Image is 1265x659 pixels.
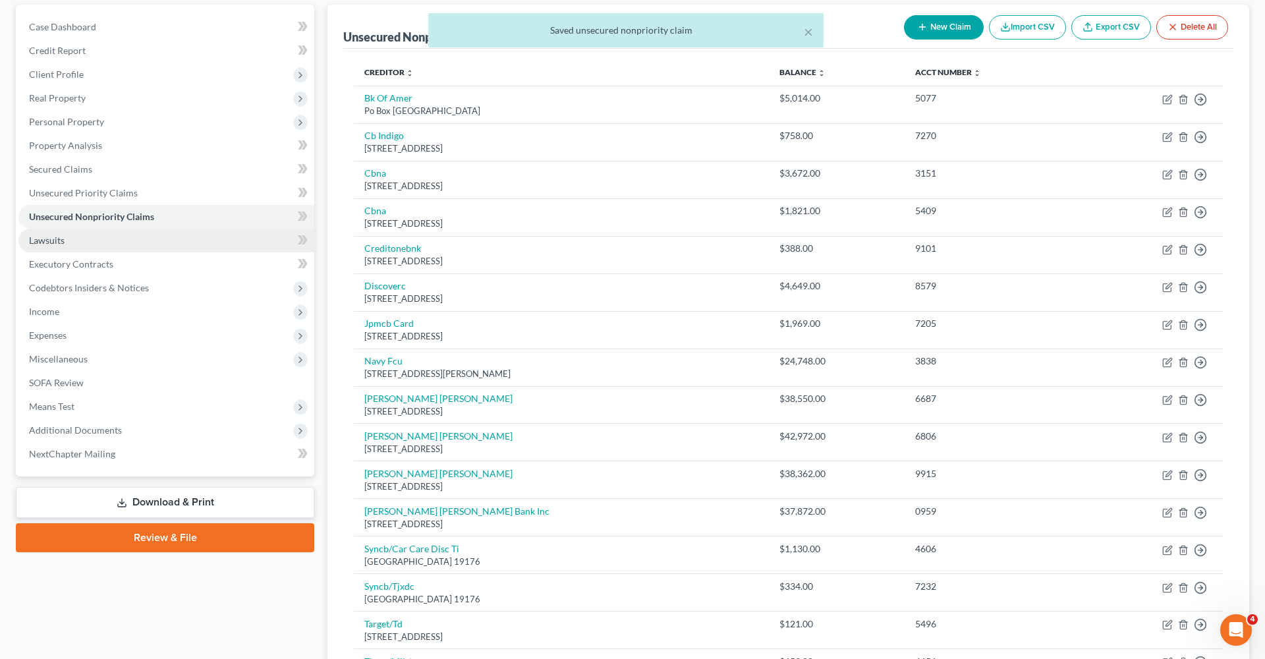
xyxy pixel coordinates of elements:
[29,45,86,56] span: Credit Report
[1247,614,1258,625] span: 4
[364,142,758,155] div: [STREET_ADDRESS]
[29,140,102,151] span: Property Analysis
[364,318,414,329] a: Jpmcb Card
[915,317,1069,330] div: 7205
[364,205,386,216] a: Cbna
[915,67,981,77] a: Acct Number unfold_more
[779,92,893,105] div: $5,014.00
[18,252,314,276] a: Executory Contracts
[779,355,893,368] div: $24,748.00
[915,392,1069,405] div: 6687
[364,243,421,254] a: Creditonebnk
[779,580,893,593] div: $334.00
[915,167,1069,180] div: 3151
[29,306,59,317] span: Income
[29,282,149,293] span: Codebtors Insiders & Notices
[439,24,813,37] div: Saved unsecured nonpriority claim
[29,258,113,270] span: Executory Contracts
[29,353,88,364] span: Miscellaneous
[364,355,403,366] a: Navy Fcu
[779,167,893,180] div: $3,672.00
[364,430,513,442] a: [PERSON_NAME] [PERSON_NAME]
[364,443,758,455] div: [STREET_ADDRESS]
[364,293,758,305] div: [STREET_ADDRESS]
[779,467,893,480] div: $38,362.00
[364,92,412,103] a: Bk Of Amer
[364,217,758,230] div: [STREET_ADDRESS]
[364,405,758,418] div: [STREET_ADDRESS]
[779,279,893,293] div: $4,649.00
[915,430,1069,443] div: 6806
[915,505,1069,518] div: 0959
[818,69,826,77] i: unfold_more
[779,242,893,255] div: $388.00
[16,487,314,518] a: Download & Print
[364,593,758,606] div: [GEOGRAPHIC_DATA] 19176
[18,158,314,181] a: Secured Claims
[1220,614,1252,646] iframe: Intercom live chat
[364,393,513,404] a: [PERSON_NAME] [PERSON_NAME]
[364,255,758,268] div: [STREET_ADDRESS]
[29,401,74,412] span: Means Test
[779,317,893,330] div: $1,969.00
[29,92,86,103] span: Real Property
[915,467,1069,480] div: 9915
[779,67,826,77] a: Balance unfold_more
[364,167,386,179] a: Cbna
[364,180,758,192] div: [STREET_ADDRESS]
[915,129,1069,142] div: 7270
[29,211,154,222] span: Unsecured Nonpriority Claims
[779,430,893,443] div: $42,972.00
[915,204,1069,217] div: 5409
[29,235,65,246] span: Lawsuits
[779,392,893,405] div: $38,550.00
[364,631,758,643] div: [STREET_ADDRESS]
[973,69,981,77] i: unfold_more
[18,229,314,252] a: Lawsuits
[915,242,1069,255] div: 9101
[18,442,314,466] a: NextChapter Mailing
[804,24,813,40] button: ×
[779,617,893,631] div: $121.00
[29,163,92,175] span: Secured Claims
[364,480,758,493] div: [STREET_ADDRESS]
[364,368,758,380] div: [STREET_ADDRESS][PERSON_NAME]
[779,505,893,518] div: $37,872.00
[915,617,1069,631] div: 5496
[364,543,459,554] a: Syncb/Car Care Disc Ti
[18,181,314,205] a: Unsecured Priority Claims
[16,523,314,552] a: Review & File
[779,542,893,556] div: $1,130.00
[364,556,758,568] div: [GEOGRAPHIC_DATA] 19176
[29,116,104,127] span: Personal Property
[406,69,414,77] i: unfold_more
[915,355,1069,368] div: 3838
[29,329,67,341] span: Expenses
[915,279,1069,293] div: 8579
[18,134,314,158] a: Property Analysis
[364,67,414,77] a: Creditor unfold_more
[364,330,758,343] div: [STREET_ADDRESS]
[29,424,122,436] span: Additional Documents
[29,69,84,80] span: Client Profile
[29,377,84,388] span: SOFA Review
[364,468,513,479] a: [PERSON_NAME] [PERSON_NAME]
[915,542,1069,556] div: 4606
[364,618,403,629] a: Target/Td
[364,280,406,291] a: Discoverc
[915,92,1069,105] div: 5077
[364,105,758,117] div: Po Box [GEOGRAPHIC_DATA]
[18,205,314,229] a: Unsecured Nonpriority Claims
[779,129,893,142] div: $758.00
[364,130,404,141] a: Cb Indigo
[915,580,1069,593] div: 7232
[18,371,314,395] a: SOFA Review
[29,448,115,459] span: NextChapter Mailing
[29,187,138,198] span: Unsecured Priority Claims
[364,581,414,592] a: Syncb/Tjxdc
[364,505,549,517] a: [PERSON_NAME] [PERSON_NAME] Bank Inc
[364,518,758,530] div: [STREET_ADDRESS]
[779,204,893,217] div: $1,821.00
